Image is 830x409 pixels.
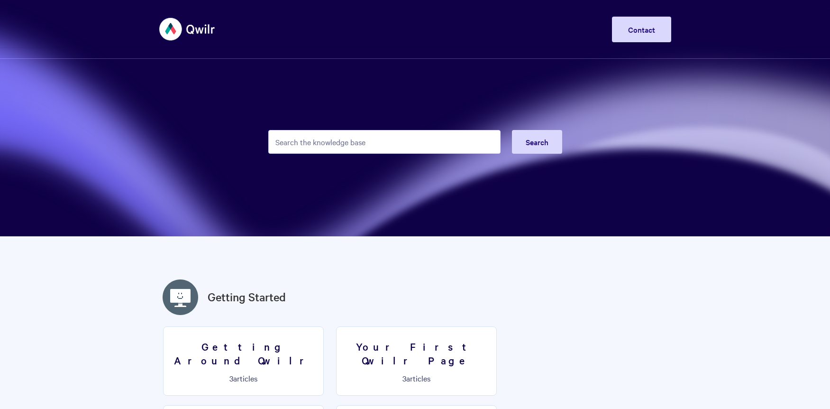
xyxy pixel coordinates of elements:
h3: Getting Around Qwilr [169,340,318,367]
a: Getting Around Qwilr 3articles [163,326,324,396]
a: Getting Started [208,288,286,306]
img: Qwilr Help Center [159,11,216,47]
span: Search [526,137,548,147]
a: Contact [612,17,671,42]
a: Your First Qwilr Page 3articles [336,326,497,396]
span: 3 [229,373,233,383]
p: articles [169,374,318,382]
button: Search [512,130,562,154]
p: articles [342,374,491,382]
input: Search the knowledge base [268,130,501,154]
span: 3 [402,373,406,383]
h3: Your First Qwilr Page [342,340,491,367]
